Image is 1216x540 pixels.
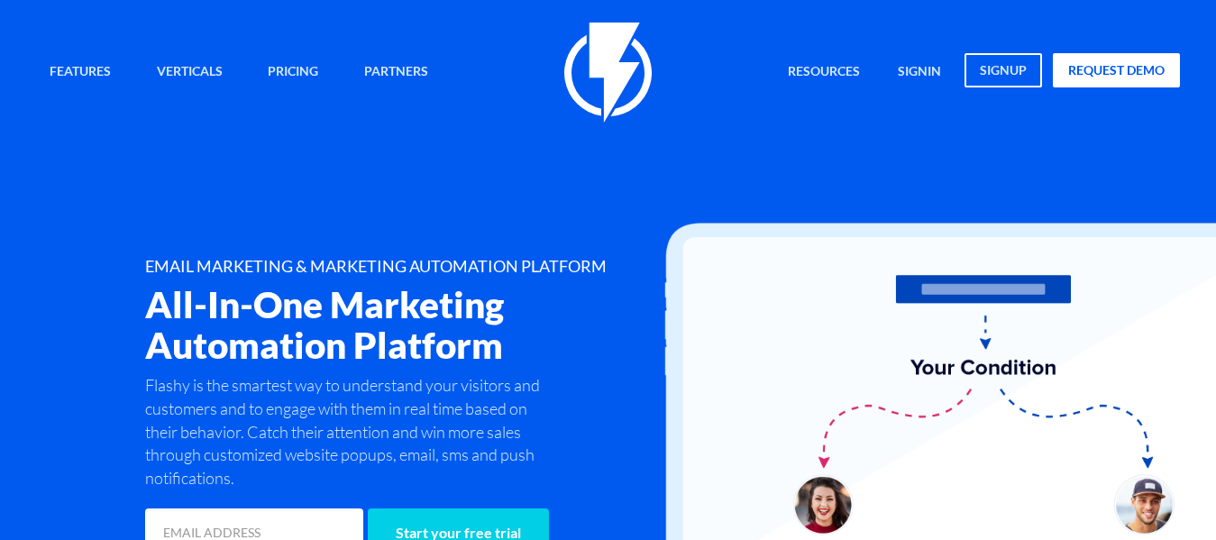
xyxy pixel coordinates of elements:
[254,53,332,92] a: Pricing
[1053,53,1180,87] a: request demo
[145,285,690,365] h2: All-In-One Marketing Automation Platform
[143,53,236,92] a: Verticals
[884,53,955,92] a: signin
[351,53,442,92] a: Partners
[774,53,873,92] a: Resources
[145,258,690,276] h1: EMAIL MARKETING & MARKETING AUTOMATION PLATFORM
[965,53,1042,87] a: signup
[145,374,547,490] p: Flashy is the smartest way to understand your visitors and customers and to engage with them in r...
[36,53,124,92] a: Features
